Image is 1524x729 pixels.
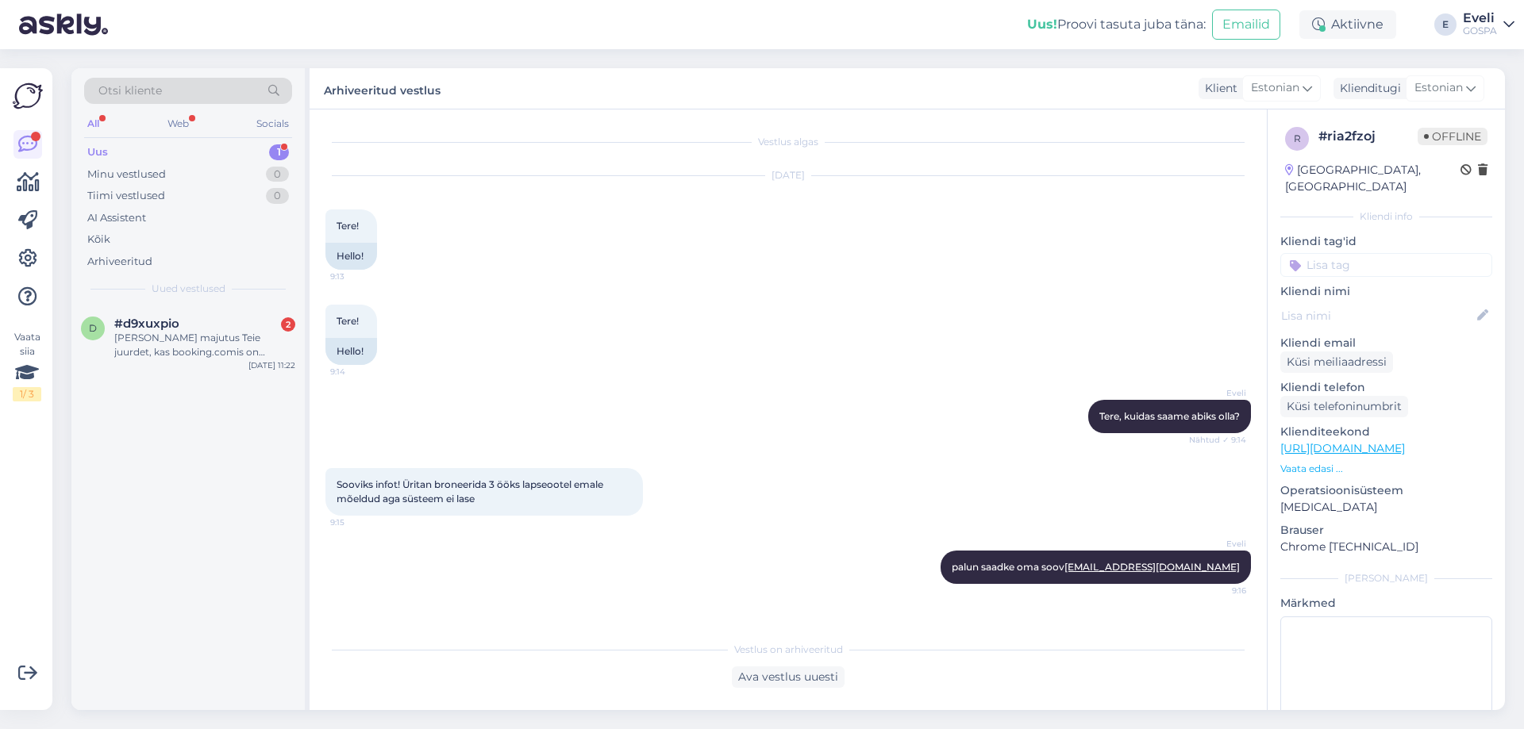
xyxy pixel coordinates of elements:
[1199,80,1237,97] div: Klient
[13,387,41,401] div: 1 / 3
[266,167,289,182] div: 0
[1280,396,1408,417] div: Küsi telefoninumbrit
[337,478,606,505] span: Sooviks infot! Üritan broneerida 3 ööks lapseootel emale mõeldud aga süsteem ei lase
[1280,253,1492,277] input: Lisa tag
[87,254,152,270] div: Arhiveeritud
[330,270,390,282] span: 9:13
[337,220,359,232] span: Tere!
[1318,127,1418,146] div: # ria2fzoj
[1187,434,1246,446] span: Nähtud ✓ 9:14
[952,561,1240,573] span: palun saadke oma soov
[248,359,295,371] div: [DATE] 11:22
[1299,10,1396,39] div: Aktiivne
[114,331,295,359] div: [PERSON_NAME] majutus Teie juurdet, kas booking.comis on odavam (107.-)
[330,366,390,378] span: 9:14
[87,232,110,247] div: Kõik
[1280,233,1492,250] p: Kliendi tag'id
[324,78,441,99] label: Arhiveeritud vestlus
[1280,571,1492,585] div: [PERSON_NAME]
[1333,80,1401,97] div: Klienditugi
[87,210,146,226] div: AI Assistent
[98,82,162,99] span: Otsi kliente
[281,317,295,332] div: 2
[87,188,165,204] div: Tiimi vestlused
[325,338,377,365] div: Hello!
[1280,595,1492,612] p: Märkmed
[1027,17,1057,32] b: Uus!
[13,81,43,111] img: Askly Logo
[325,135,1251,149] div: Vestlus algas
[152,282,225,296] span: Uued vestlused
[1414,79,1463,97] span: Estonian
[1418,128,1487,145] span: Offline
[1187,585,1246,597] span: 9:16
[266,188,289,204] div: 0
[1280,462,1492,476] p: Vaata edasi ...
[1212,10,1280,40] button: Emailid
[1187,387,1246,399] span: Eveli
[1280,379,1492,396] p: Kliendi telefon
[1099,410,1240,422] span: Tere, kuidas saame abiks olla?
[87,167,166,182] div: Minu vestlused
[1027,15,1206,34] div: Proovi tasuta juba täna:
[1280,482,1492,499] p: Operatsioonisüsteem
[1294,132,1301,144] span: r
[84,113,102,134] div: All
[1434,13,1457,36] div: E
[1251,79,1299,97] span: Estonian
[1463,12,1497,25] div: Eveli
[89,322,97,334] span: d
[253,113,292,134] div: Socials
[1280,441,1405,455] a: [URL][DOMAIN_NAME]
[87,144,108,160] div: Uus
[1463,25,1497,37] div: GOSPA
[337,315,359,327] span: Tere!
[1280,424,1492,440] p: Klienditeekond
[1280,209,1492,224] div: Kliendi info
[1064,561,1240,573] a: [EMAIL_ADDRESS][DOMAIN_NAME]
[1280,351,1393,373] div: Küsi meiliaadressi
[1187,538,1246,550] span: Eveli
[1280,335,1492,351] p: Kliendi email
[1285,162,1460,195] div: [GEOGRAPHIC_DATA], [GEOGRAPHIC_DATA]
[13,330,41,401] div: Vaata siia
[1280,522,1492,539] p: Brauser
[325,243,377,270] div: Hello!
[1281,307,1474,324] input: Lisa nimi
[732,666,845,688] div: Ava vestlus uuesti
[114,317,179,331] span: #d9xuxpio
[734,643,843,657] span: Vestlus on arhiveeritud
[1280,539,1492,555] p: Chrome [TECHNICAL_ID]
[1280,499,1492,516] p: [MEDICAL_DATA]
[1280,283,1492,300] p: Kliendi nimi
[325,168,1251,182] div: [DATE]
[1463,12,1514,37] a: EveliGOSPA
[330,516,390,528] span: 9:15
[164,113,192,134] div: Web
[269,144,289,160] div: 1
